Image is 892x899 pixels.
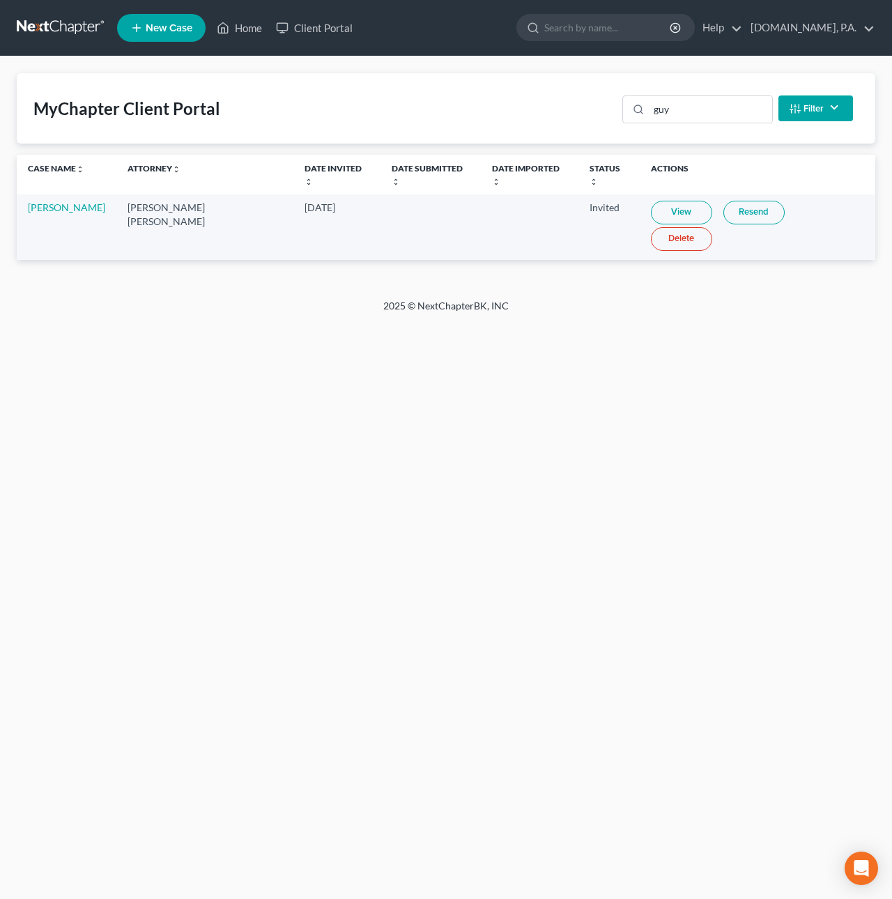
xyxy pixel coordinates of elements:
[695,15,742,40] a: Help
[392,163,463,185] a: Date Submittedunfold_more
[28,201,105,213] a: [PERSON_NAME]
[305,201,335,213] span: [DATE]
[76,165,84,174] i: unfold_more
[492,163,560,185] a: Date Importedunfold_more
[392,178,400,186] i: unfold_more
[649,96,772,123] input: Search...
[128,163,180,174] a: Attorneyunfold_more
[172,165,180,174] i: unfold_more
[210,15,269,40] a: Home
[492,178,500,186] i: unfold_more
[269,15,360,40] a: Client Portal
[544,15,672,40] input: Search by name...
[305,178,313,186] i: unfold_more
[590,178,598,186] i: unfold_more
[305,163,362,185] a: Date Invitedunfold_more
[590,163,620,185] a: Statusunfold_more
[651,201,712,224] a: View
[723,201,785,224] a: Resend
[651,227,712,251] a: Delete
[49,299,843,324] div: 2025 © NextChapterBK, INC
[28,163,84,174] a: Case Nameunfold_more
[578,194,640,259] td: Invited
[845,852,878,885] div: Open Intercom Messenger
[744,15,875,40] a: [DOMAIN_NAME], P.A.
[778,95,853,121] button: Filter
[116,194,293,259] td: [PERSON_NAME] [PERSON_NAME]
[146,23,192,33] span: New Case
[33,98,220,120] div: MyChapter Client Portal
[640,155,875,194] th: Actions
